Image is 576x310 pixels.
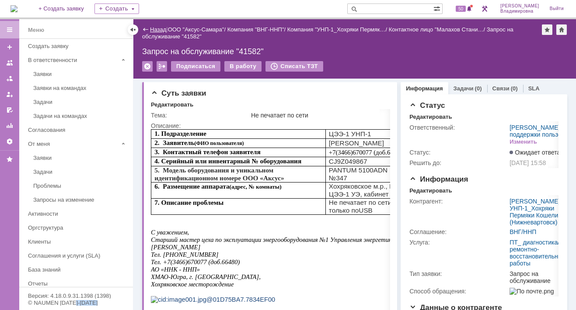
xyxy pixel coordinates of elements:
div: (0) [511,85,518,92]
a: Информация [406,85,443,92]
a: Создать заявку [24,39,131,53]
a: Заявки на командах [30,81,131,95]
div: Тип заявки: [409,270,508,277]
span: Суть заявки [151,89,206,97]
div: Решить до: [409,159,508,166]
div: Запрос на обслуживание "41582" [142,47,567,56]
span: 2. Заявитель [3,10,43,17]
div: Работа с массовостью [157,61,167,72]
span: Расширенный поиск [433,4,442,12]
div: / [227,26,287,33]
div: Удалить [142,61,153,72]
a: Задачи [454,85,474,92]
div: Активности [28,210,128,217]
div: Заявки [33,71,128,77]
span: 4. Серийный или инвентарный № оборудования [3,28,150,35]
a: [PERSON_NAME] [510,124,560,131]
span: Хохряковское м.р., База ЦЭЭ-1 УЭ, кабинет техника. [178,53,265,69]
div: Согласования [28,127,128,133]
div: Сделать домашней страницей [556,24,567,35]
a: Контактное лицо "Малахов Стани… [389,26,484,33]
div: Способ обращения: [409,288,508,295]
div: Услуга: [409,239,508,246]
a: Согласования [24,123,131,137]
a: Перейти на домашнюю страницу [10,5,17,12]
span: CJ9Z049867 [178,28,216,36]
span: 88005501517 (доб. 712) [14,68,85,75]
a: SLA [528,85,540,92]
span: [PERSON_NAME] [500,3,539,9]
a: Компания "ВНГ-ННП" [227,26,284,33]
div: Отчеты [28,280,128,287]
div: Создать [94,3,139,14]
div: Статус: [409,149,508,156]
span: (адрес, № комнаты) [79,54,131,61]
div: / [389,26,487,33]
a: Компания "УНП-1_Хохряки Пермяк… [287,26,386,33]
div: Не печатает по сети [251,112,422,119]
div: Соглашения и услуги (SLA) [28,252,128,259]
span: Не печатает по сети, печать только по [178,69,265,85]
span: Статус [409,101,445,110]
div: Редактировать [409,187,452,194]
div: Запросы на изменение [33,196,128,203]
a: Проблемы [30,179,131,193]
div: (0) [475,85,482,92]
a: Мои заявки [3,87,17,101]
a: Заявки [30,151,131,165]
span: 1. Подразделение [3,0,56,8]
div: Заявки на командах [33,85,128,91]
a: Оргструктура [24,221,131,234]
a: Клиенты [24,235,131,248]
span: 50 [456,6,466,12]
a: Назад [150,26,166,33]
div: Добавить в избранное [542,24,552,35]
span: +7(3466)670077 (доб.66480) [178,20,255,27]
a: Заявки на командах [3,56,17,70]
a: Запросы на изменение [30,193,131,207]
div: Редактировать [151,101,193,108]
div: Ответственный: [409,124,508,131]
div: Заявки [33,155,128,161]
span: 5. Модель оборудования и уникальном идентификационном номере ООО «Аксус» [3,37,133,52]
img: logo [10,5,17,12]
a: Заявки [30,67,131,81]
div: От меня [28,141,118,147]
div: © NAUMEN [DATE]-[DATE] [28,300,124,306]
span: PANTUM 5100ADN [178,37,237,45]
a: База знаний [24,263,131,276]
a: Задачи [30,95,131,109]
div: / [510,198,566,226]
div: Соглашение: [409,228,508,235]
div: Скрыть меню [128,24,138,35]
div: Запрос на обслуживание "41582" [142,26,513,40]
div: Задачи [33,169,128,175]
a: Задачи на командах [30,109,131,123]
a: Настройки [3,134,17,148]
div: В ответственности [28,57,118,63]
span: ЦЭЭ-1 УНП-1 [178,1,220,8]
div: Контрагент: [409,198,508,205]
a: Активности [24,207,131,220]
div: Задачи [33,99,128,105]
a: Отчеты [3,119,17,133]
span: Владимировна [500,9,539,14]
div: Тема: [151,112,249,119]
a: Связи [492,85,510,92]
div: Создать заявку [28,43,128,49]
span: 7. Описание проблемы [3,69,73,77]
span: 47 [189,45,196,52]
span: USB [208,77,222,85]
span: [PERSON_NAME] [178,10,233,17]
a: ВНГ/ННП [510,228,536,235]
a: Создать заявку [3,40,17,54]
span: 3. Контактный телефон заявителя [3,19,110,26]
span: 88005501517 (доб. 712) [14,82,85,89]
a: Соглашения и услуги (SLA) [24,249,131,262]
div: Оргструктура [28,224,128,231]
div: Версия: 4.18.0.9.31.1398 (1398) [28,293,124,299]
span: Информация [409,175,468,183]
img: По почте.png [510,288,554,295]
span: [DATE] 15:58 [510,159,546,166]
